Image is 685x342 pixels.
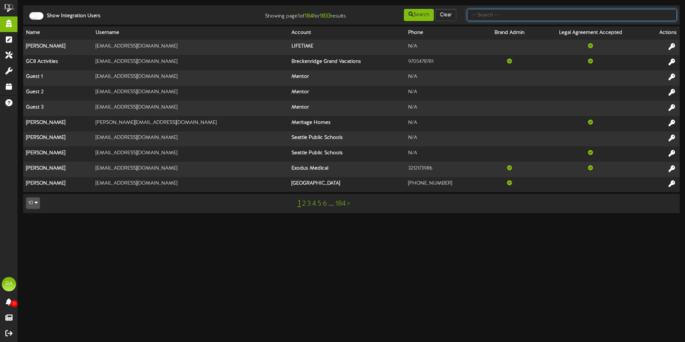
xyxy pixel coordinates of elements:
[298,13,300,19] strong: 1
[405,55,482,70] td: 9705478781
[289,86,405,101] th: Mentor
[305,13,313,19] strong: 184
[23,131,93,147] th: [PERSON_NAME]
[93,116,289,131] td: [PERSON_NAME][EMAIL_ADDRESS][DOMAIN_NAME]
[405,177,482,192] td: [PHONE_NUMBER]
[93,26,289,40] th: Username
[404,9,434,21] button: Search
[23,177,93,192] th: [PERSON_NAME]
[23,101,93,116] th: Guest 3
[405,116,482,131] td: N/A
[329,200,334,208] a: ...
[307,200,311,208] a: 3
[26,197,40,209] button: 10
[23,40,93,55] th: [PERSON_NAME]
[23,162,93,177] th: [PERSON_NAME]
[93,70,289,86] td: [EMAIL_ADDRESS][DOMAIN_NAME]
[289,146,405,162] th: Seattle Public Schools
[318,200,321,208] a: 5
[93,40,289,55] td: [EMAIL_ADDRESS][DOMAIN_NAME]
[347,200,350,208] a: >
[93,177,289,192] td: [EMAIL_ADDRESS][DOMAIN_NAME]
[289,131,405,147] th: Seattle Public Schools
[312,200,316,208] a: 4
[23,26,93,40] th: Name
[405,131,482,147] td: N/A
[644,26,680,40] th: Actions
[405,146,482,162] td: N/A
[23,86,93,101] th: Guest 2
[405,86,482,101] td: N/A
[405,26,482,40] th: Phone
[93,55,289,70] td: [EMAIL_ADDRESS][DOMAIN_NAME]
[335,200,346,208] a: 184
[289,101,405,116] th: Mentor
[467,9,677,21] input: -- Search --
[289,55,405,70] th: Breckenridge Grand Vacations
[241,8,351,20] div: Showing page of for results
[93,162,289,177] td: [EMAIL_ADDRESS][DOMAIN_NAME]
[482,26,537,40] th: Brand Admin
[320,13,331,19] strong: 1833
[289,162,405,177] th: Exodus Medical
[405,162,482,177] td: 3212173986
[23,70,93,86] th: Guest 1
[289,26,405,40] th: Account
[93,86,289,101] td: [EMAIL_ADDRESS][DOMAIN_NAME]
[405,101,482,116] td: N/A
[2,277,16,291] div: RA
[298,199,301,208] a: 1
[405,40,482,55] td: N/A
[23,116,93,131] th: [PERSON_NAME]
[93,131,289,147] td: [EMAIL_ADDRESS][DOMAIN_NAME]
[93,101,289,116] td: [EMAIL_ADDRESS][DOMAIN_NAME]
[323,200,327,208] a: 6
[289,177,405,192] th: [GEOGRAPHIC_DATA]
[405,70,482,86] td: N/A
[302,200,306,208] a: 2
[289,70,405,86] th: Mentor
[289,40,405,55] th: LIFETIME
[10,300,18,307] span: 13
[93,146,289,162] td: [EMAIL_ADDRESS][DOMAIN_NAME]
[537,26,644,40] th: Legal Agreement Accepted
[23,55,93,70] th: GC8 Activities
[289,116,405,131] th: Meritage Homes
[435,9,456,21] button: Clear
[41,12,101,20] label: Show Integration Users
[23,146,93,162] th: [PERSON_NAME]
